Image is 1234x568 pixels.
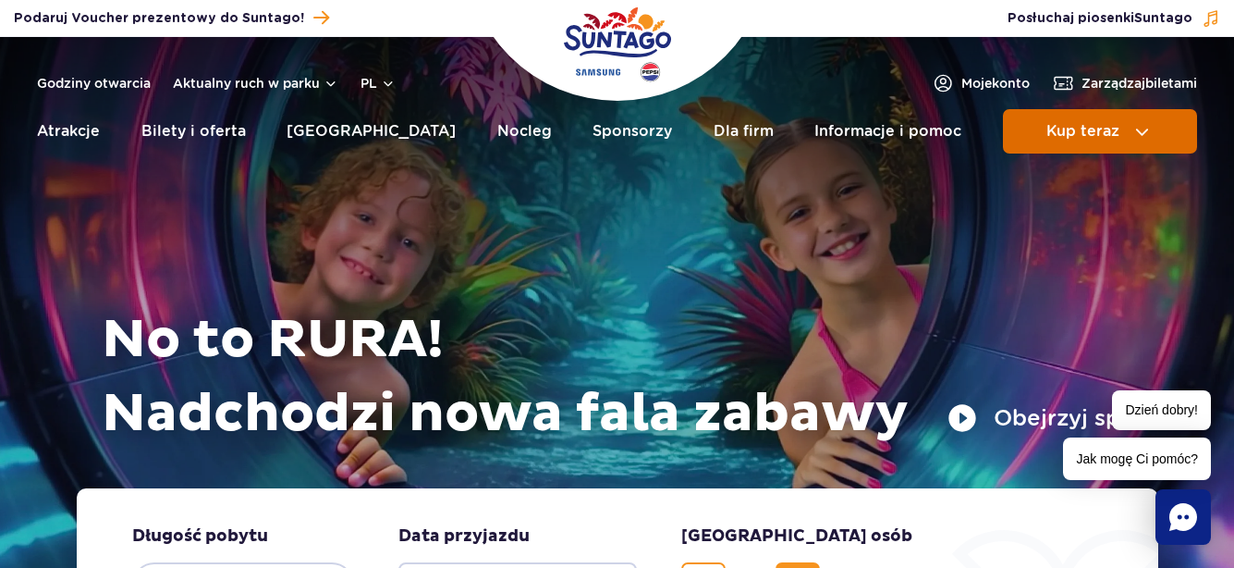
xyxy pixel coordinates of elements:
[14,9,304,28] span: Podaruj Voucher prezentowy do Suntago!
[141,109,246,154] a: Bilety i oferta
[961,74,1030,93] span: Moje konto
[947,403,1144,433] button: Obejrzyj spot
[1155,489,1211,545] div: Chat
[593,109,672,154] a: Sponsorzy
[814,109,961,154] a: Informacje i pomoc
[102,303,1144,451] h1: No to RURA! Nadchodzi nowa fala zabawy
[1046,123,1119,140] span: Kup teraz
[360,74,396,93] button: pl
[1052,72,1197,94] a: Zarządzajbiletami
[1003,109,1197,154] button: Kup teraz
[1134,12,1192,25] span: Suntago
[132,525,268,548] span: Długość pobytu
[14,6,329,31] a: Podaruj Voucher prezentowy do Suntago!
[681,525,912,548] span: [GEOGRAPHIC_DATA] osób
[932,72,1030,94] a: Mojekonto
[37,109,100,154] a: Atrakcje
[1008,9,1192,28] span: Posłuchaj piosenki
[1063,438,1211,480] span: Jak mogę Ci pomóc?
[714,109,774,154] a: Dla firm
[287,109,456,154] a: [GEOGRAPHIC_DATA]
[1008,9,1220,28] button: Posłuchaj piosenkiSuntago
[37,74,151,93] a: Godziny otwarcia
[497,109,552,154] a: Nocleg
[173,76,338,91] button: Aktualny ruch w parku
[1112,390,1211,430] span: Dzień dobry!
[1081,74,1197,93] span: Zarządzaj biletami
[398,525,530,548] span: Data przyjazdu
